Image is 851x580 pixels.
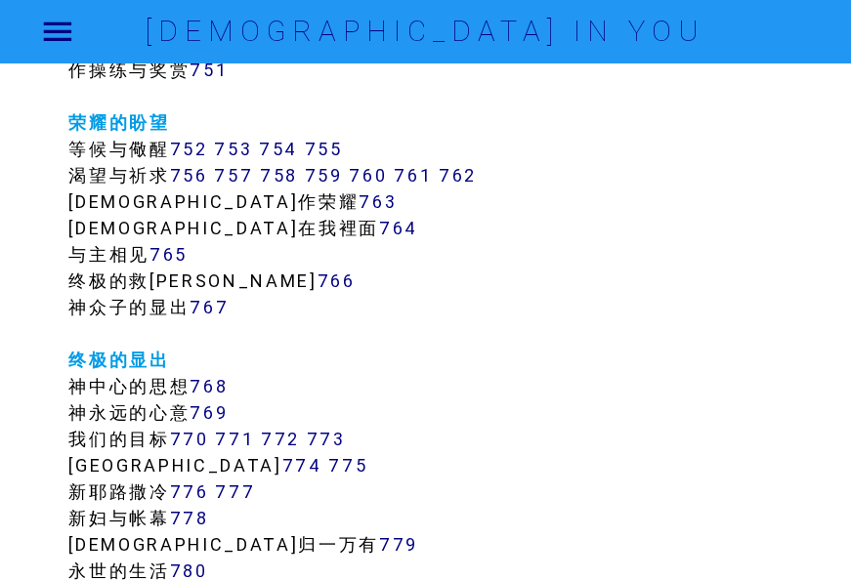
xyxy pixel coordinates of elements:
a: 757 [214,164,253,186]
a: 776 [170,480,209,503]
a: 终极的显出 [68,349,169,371]
a: 762 [439,164,477,186]
a: 756 [170,164,208,186]
a: 765 [149,243,188,266]
a: 772 [261,428,300,450]
a: 769 [190,401,228,424]
iframe: Chat [768,492,836,565]
a: 768 [190,375,228,397]
a: 753 [214,138,252,160]
a: 778 [170,507,209,529]
a: 758 [260,164,298,186]
a: 755 [305,138,343,160]
a: 777 [215,480,255,503]
a: 751 [190,59,228,81]
a: 767 [190,296,229,318]
a: 763 [359,190,397,213]
a: 761 [394,164,432,186]
a: 764 [379,217,418,239]
a: 775 [328,454,367,476]
a: 771 [215,428,254,450]
a: 760 [349,164,387,186]
a: 779 [379,533,418,556]
a: 759 [305,164,343,186]
a: 766 [318,269,356,292]
a: 荣耀的盼望 [68,111,169,134]
a: 773 [307,428,346,450]
a: 752 [170,138,208,160]
a: 770 [170,428,209,450]
a: 754 [259,138,298,160]
a: 774 [282,454,322,476]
